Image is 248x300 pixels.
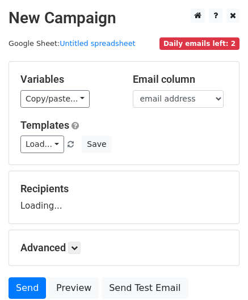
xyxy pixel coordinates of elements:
[133,73,228,86] h5: Email column
[9,39,136,48] small: Google Sheet:
[159,39,239,48] a: Daily emails left: 2
[60,39,135,48] a: Untitled spreadsheet
[159,37,239,50] span: Daily emails left: 2
[9,277,46,299] a: Send
[9,9,239,28] h2: New Campaign
[20,242,228,254] h5: Advanced
[20,183,228,195] h5: Recipients
[20,136,64,153] a: Load...
[82,136,111,153] button: Save
[20,73,116,86] h5: Variables
[102,277,188,299] a: Send Test Email
[20,119,69,131] a: Templates
[49,277,99,299] a: Preview
[20,90,90,108] a: Copy/paste...
[20,183,228,212] div: Loading...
